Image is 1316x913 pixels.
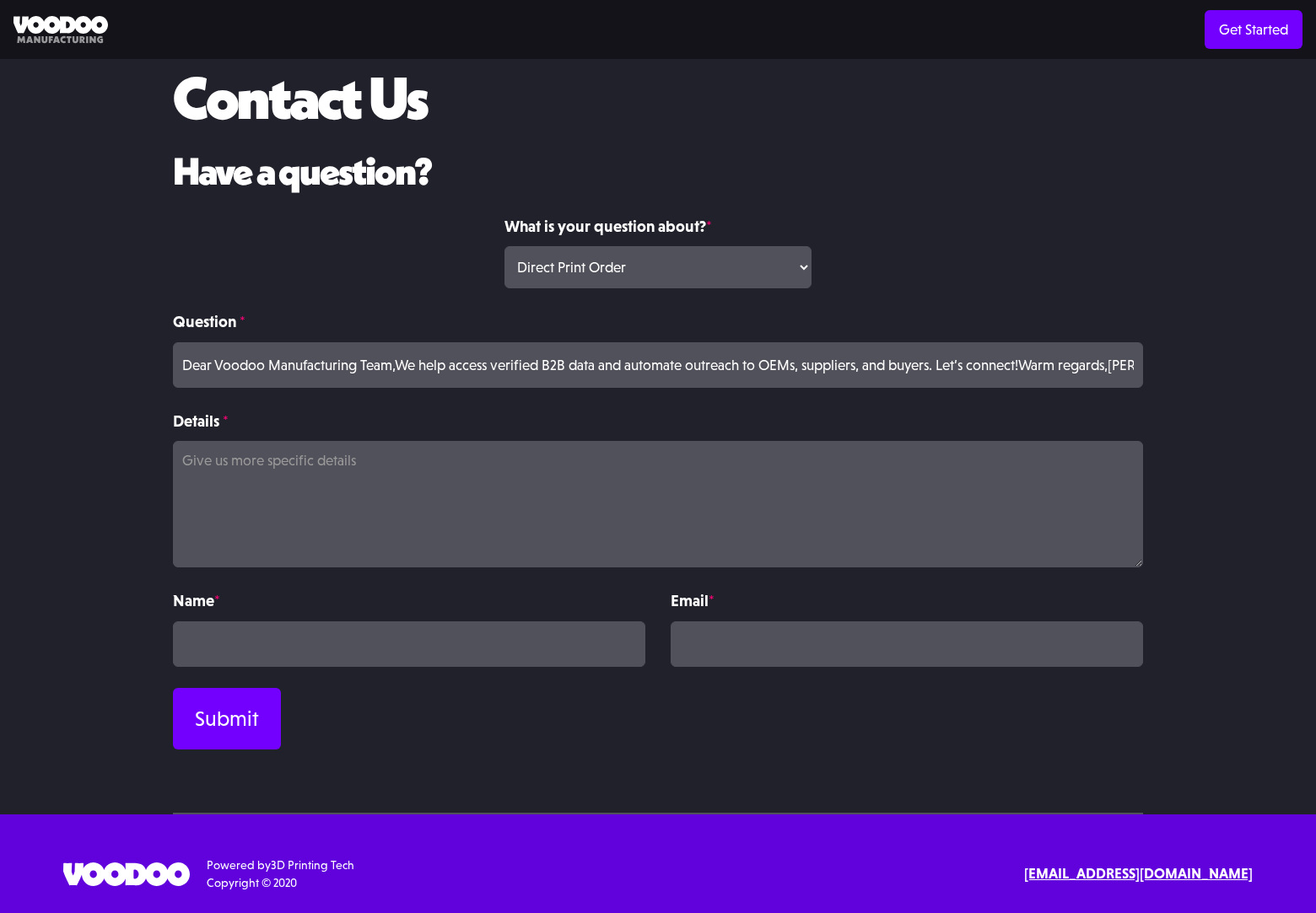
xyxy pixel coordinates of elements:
a: Get Started [1205,10,1303,49]
input: Briefly describe your question [173,342,1143,388]
h1: Contact Us [173,65,427,130]
a: [EMAIL_ADDRESS][DOMAIN_NAME] [1024,863,1253,885]
label: Name [173,588,645,613]
img: Voodoo Manufacturing logo [13,16,108,44]
label: Email [671,588,1143,613]
strong: Question [173,312,236,330]
div: Powered by Copyright © 2020 [207,857,354,892]
input: Submit [173,688,281,749]
a: 3D Printing Tech [271,858,354,872]
form: Contact Form [173,214,1143,749]
strong: [EMAIL_ADDRESS][DOMAIN_NAME] [1024,865,1253,882]
strong: Details [173,411,219,430]
label: What is your question about? [504,214,811,239]
h2: Have a question? [173,151,1143,193]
